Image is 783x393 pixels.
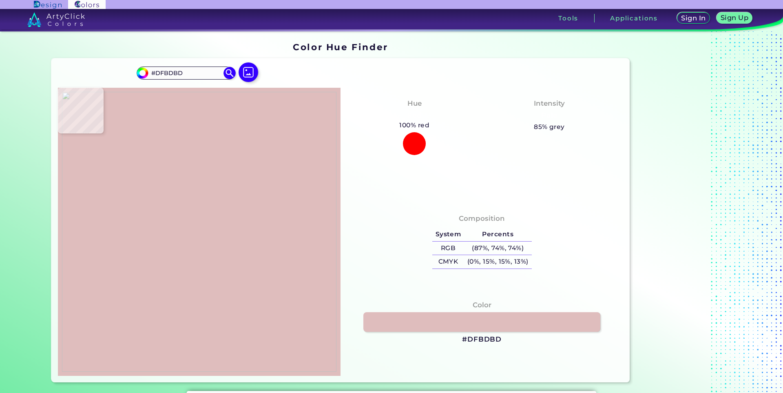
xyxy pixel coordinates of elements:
h3: Red [404,111,425,120]
input: type color.. [148,67,224,78]
h5: RGB [432,242,464,255]
h1: Color Hue Finder [293,41,388,53]
h5: Percents [464,228,531,241]
img: icon picture [239,62,258,82]
img: ArtyClick Design logo [34,1,61,9]
h5: CMYK [432,255,464,269]
img: icon search [223,67,236,79]
h5: Sign In [682,15,704,21]
h4: Color [473,299,491,311]
h5: (0%, 15%, 15%, 13%) [464,255,531,269]
iframe: Advertisement [633,39,735,386]
a: Sign Up [718,13,750,23]
h4: Intensity [534,98,565,109]
a: Sign In [679,13,709,23]
img: c0eff39c-9b3b-4410-921c-a0baac82f843 [62,92,336,372]
h4: Hue [407,98,422,109]
h3: #DFBDBD [462,335,502,344]
h5: System [432,228,464,241]
h5: (87%, 74%, 74%) [464,242,531,255]
h5: 85% grey [534,122,565,132]
h5: Sign Up [722,15,747,21]
h3: Applications [610,15,658,21]
h3: Pale [537,111,561,120]
h3: Tools [558,15,578,21]
h5: 100% red [396,120,433,131]
img: logo_artyclick_colors_white.svg [27,12,85,27]
h4: Composition [459,213,505,224]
